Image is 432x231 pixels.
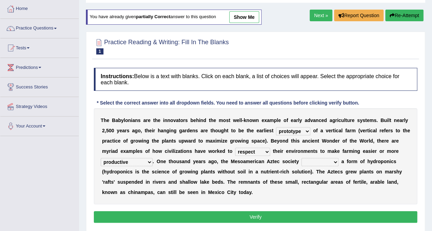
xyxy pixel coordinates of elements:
b: d [203,118,206,123]
b: n [143,138,146,144]
b: z [222,138,225,144]
b: a [201,128,203,133]
b: y [360,118,363,123]
b: e [118,138,121,144]
b: e [256,128,259,133]
b: o [135,138,138,144]
b: a [257,138,260,144]
b: s [195,128,198,133]
b: a [132,128,135,133]
b: T [101,118,104,123]
b: s [127,128,130,133]
b: u [341,118,344,123]
b: W [322,138,326,144]
b: e [241,128,244,133]
b: g [174,128,177,133]
b: B [270,138,274,144]
b: h [158,128,161,133]
b: t [231,128,233,133]
b: f [286,118,288,123]
b: e [274,138,277,144]
b: t [246,128,248,133]
b: a [107,138,110,144]
b: t [227,128,229,133]
b: e [335,138,338,144]
b: r [185,128,187,133]
b: t [367,128,369,133]
b: o [233,128,236,133]
b: b [118,118,121,123]
b: w [185,138,188,144]
b: s [173,138,176,144]
b: i [337,118,339,123]
b: e [291,118,293,123]
b: t [403,128,405,133]
b: . [376,118,378,123]
b: h [248,128,251,133]
b: a [176,118,179,123]
b: c [336,128,339,133]
b: e [149,128,152,133]
b: r [183,118,185,123]
b: l [341,128,343,133]
b: e [328,128,331,133]
b: a [210,138,213,144]
b: , [141,128,142,133]
b: e [190,128,192,133]
b: i [221,138,222,144]
b: u [347,118,350,123]
b: e [148,118,151,123]
b: r [350,118,352,123]
b: a [267,118,270,123]
b: t [365,118,367,123]
b: n [200,118,203,123]
b: a [122,128,125,133]
b: a [166,138,169,144]
b: l [165,138,166,144]
b: v [326,128,329,133]
b: r [233,138,235,144]
b: a [143,118,146,123]
b: l [388,118,389,123]
b: c [308,138,311,144]
b: m [351,128,355,133]
b: r [296,118,298,123]
b: e [262,118,264,123]
b: n [169,138,172,144]
b: l [277,118,278,123]
b: a [293,118,296,123]
b: e [107,118,109,123]
b: s [138,118,141,123]
b: g [135,128,138,133]
b: v [360,128,363,133]
b: i [334,128,336,133]
b: e [262,138,265,144]
b: e [381,128,384,133]
button: Re-Attempt [385,10,423,21]
b: o [215,128,218,133]
b: t [229,118,230,123]
b: a [313,118,316,123]
b: i [163,118,164,123]
b: u [218,128,221,133]
button: Verify [94,211,417,223]
b: i [242,138,243,144]
b: p [254,138,257,144]
b: n [246,118,250,123]
b: o [123,138,126,144]
div: * Select the correct answer into all dropdown fields. You need to answer all questions before cli... [94,99,362,107]
b: i [114,138,115,144]
b: s [374,118,376,123]
b: t [145,128,146,133]
b: d [193,138,196,144]
b: e [352,118,355,123]
b: b [238,128,241,133]
a: Your Account [0,117,79,134]
h2: Practice Reading & Writing: Fill In The Blanks [94,37,229,54]
b: s [251,138,254,144]
b: 0 [111,128,114,133]
b: n [283,138,286,144]
b: d [187,128,190,133]
b: - [242,118,244,123]
b: l [239,118,241,123]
